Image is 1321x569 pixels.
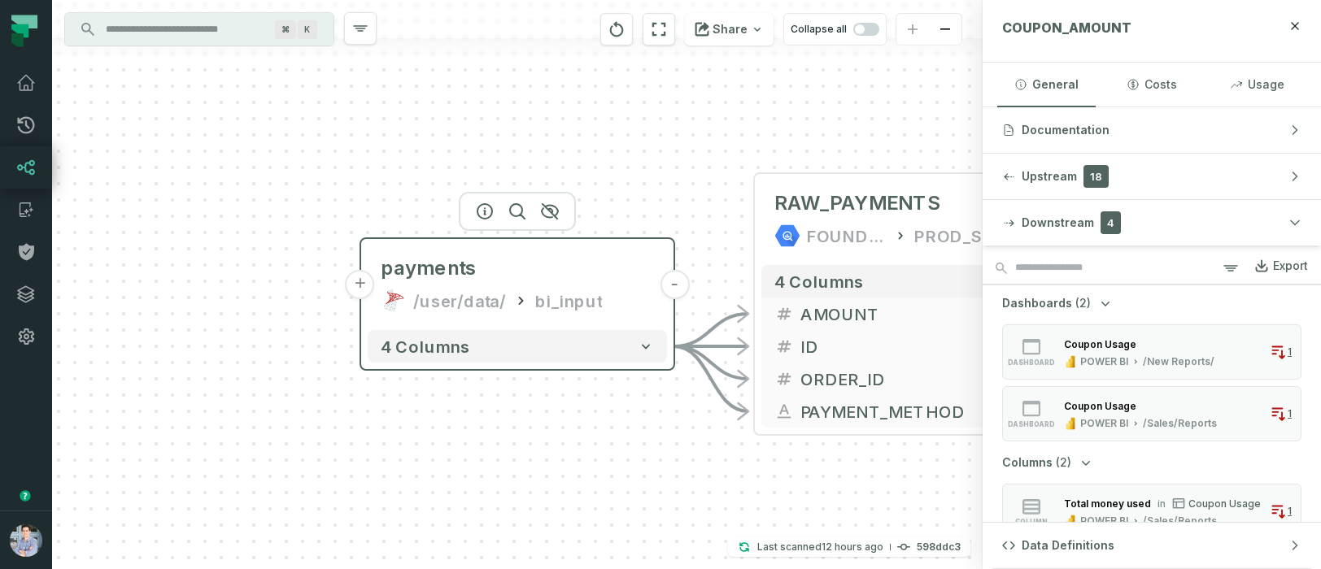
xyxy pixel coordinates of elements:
[298,20,317,39] span: Press ⌘ + K to focus the search bar
[774,402,794,421] span: string
[346,270,375,299] button: +
[761,395,1061,428] button: PAYMENT_METHOD
[800,399,1048,423] span: PAYMENT_METHOD
[1188,497,1261,510] span: Coupon Usage
[535,288,602,314] div: bi_input
[800,334,1048,358] span: ID
[381,337,470,356] span: 4 columns
[822,541,883,553] relative-time: Sep 18, 2025, 9:17 PM EDT
[761,330,1061,363] button: ID
[983,107,1321,153] button: Documentation
[674,314,748,346] g: Edge from 4c1bf5a264361d99486b0e92d81fd463 to 616efa676917f6a678dd14162abb4313
[1080,515,1128,528] div: POWER BI
[1015,518,1048,526] span: column
[1022,537,1114,554] span: Data Definitions
[1288,505,1292,518] span: 1
[674,346,748,411] g: Edge from 4c1bf5a264361d99486b0e92d81fd463 to 616efa676917f6a678dd14162abb4313
[1273,258,1308,273] div: Export
[1143,515,1217,528] div: /Sales/Reports
[1240,254,1308,282] a: Export
[800,302,1048,326] span: AMOUNT
[1102,63,1201,106] button: Costs
[1288,407,1292,420] span: 1
[783,13,887,46] button: Collapse all
[761,298,1061,330] button: AMOUNT
[1288,345,1292,358] span: 1
[275,20,296,39] span: Press ⌘ + K to focus the search bar
[1022,215,1094,231] span: Downstream
[761,363,1061,395] button: ORDER_ID
[1064,497,1151,510] div: Total money used
[1002,295,1114,311] button: Dashboards(2)
[774,190,940,216] span: RAW_PAYMENTS
[983,154,1321,199] button: Upstream18
[929,14,961,46] button: zoom out
[983,200,1321,245] button: Downstream4
[18,489,33,503] div: Tooltip anchor
[381,255,477,281] div: payments
[413,288,506,314] div: /user/data/
[774,271,864,291] span: 4 columns
[917,542,961,552] h4: 598ddc3
[774,337,794,356] span: decimal
[1008,420,1055,428] span: dashboard
[1101,211,1121,234] span: 4
[1208,63,1306,106] button: Usage
[757,539,883,555] p: Last scanned
[807,223,887,249] div: FOUNDATIONAL_DB
[1002,20,1131,36] span: COUPON_AMOUNT
[1083,165,1109,188] span: 18
[1158,497,1166,510] span: in
[1143,355,1214,368] div: /New Reports/
[1002,484,1301,539] button: columnTotal money usedinCoupon UsagePOWER BI/Sales/Reports1
[660,270,689,299] button: -
[774,369,794,389] span: decimal
[774,304,794,324] span: decimal
[914,223,1048,249] div: PROD_SCHEMA
[1008,358,1055,367] span: dashboard
[1022,122,1110,138] span: Documentation
[728,537,970,557] button: Last scanned[DATE] 9:17:26 PM598ddc3
[800,367,1048,391] span: ORDER_ID
[10,524,42,557] img: avatar of Alon Nafta
[1080,355,1128,368] div: POWER BI
[1002,454,1094,471] button: Columns(2)
[1075,295,1091,311] span: (2)
[1056,454,1071,471] span: (2)
[1022,168,1077,185] span: Upstream
[1143,417,1217,430] div: /Sales/Reports
[1080,417,1128,430] div: POWER BI
[1064,400,1136,412] div: Coupon Usage
[1002,295,1072,311] span: Dashboards
[1002,324,1301,380] button: dashboardPOWER BI/New Reports/1
[1064,338,1136,350] div: Coupon Usage
[997,63,1096,106] button: General
[1002,386,1301,441] button: dashboardPOWER BI/Sales/Reports1
[983,523,1321,568] button: Data Definitions
[685,13,774,46] button: Share
[1002,454,1053,471] span: Columns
